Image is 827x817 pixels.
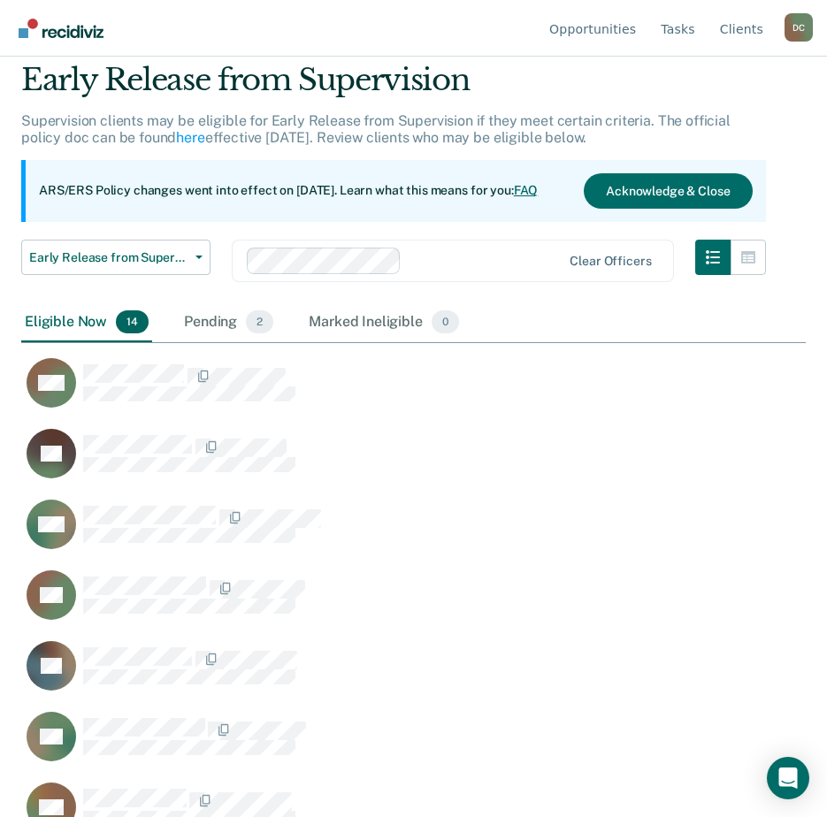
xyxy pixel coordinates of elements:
[21,569,708,640] div: CaseloadOpportunityCell-06319189
[570,254,651,269] div: Clear officers
[246,310,273,333] span: 2
[514,183,539,197] a: FAQ
[21,62,766,112] div: Early Release from Supervision
[180,303,277,342] div: Pending2
[21,303,152,342] div: Eligible Now14
[19,19,103,38] img: Recidiviz
[432,310,459,333] span: 0
[21,499,708,569] div: CaseloadOpportunityCell-03598798
[21,711,708,782] div: CaseloadOpportunityCell-05970913
[21,240,211,275] button: Early Release from Supervision
[116,310,149,333] span: 14
[176,129,204,146] a: here
[21,357,708,428] div: CaseloadOpportunityCell-02512897
[785,13,813,42] div: D C
[584,173,752,209] button: Acknowledge & Close
[21,112,731,146] p: Supervision clients may be eligible for Early Release from Supervision if they meet certain crite...
[305,303,463,342] div: Marked Ineligible0
[767,757,809,799] div: Open Intercom Messenger
[21,428,708,499] div: CaseloadOpportunityCell-01996171
[39,182,538,200] p: ARS/ERS Policy changes went into effect on [DATE]. Learn what this means for you:
[785,13,813,42] button: Profile dropdown button
[29,250,188,265] span: Early Release from Supervision
[21,640,708,711] div: CaseloadOpportunityCell-02208426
